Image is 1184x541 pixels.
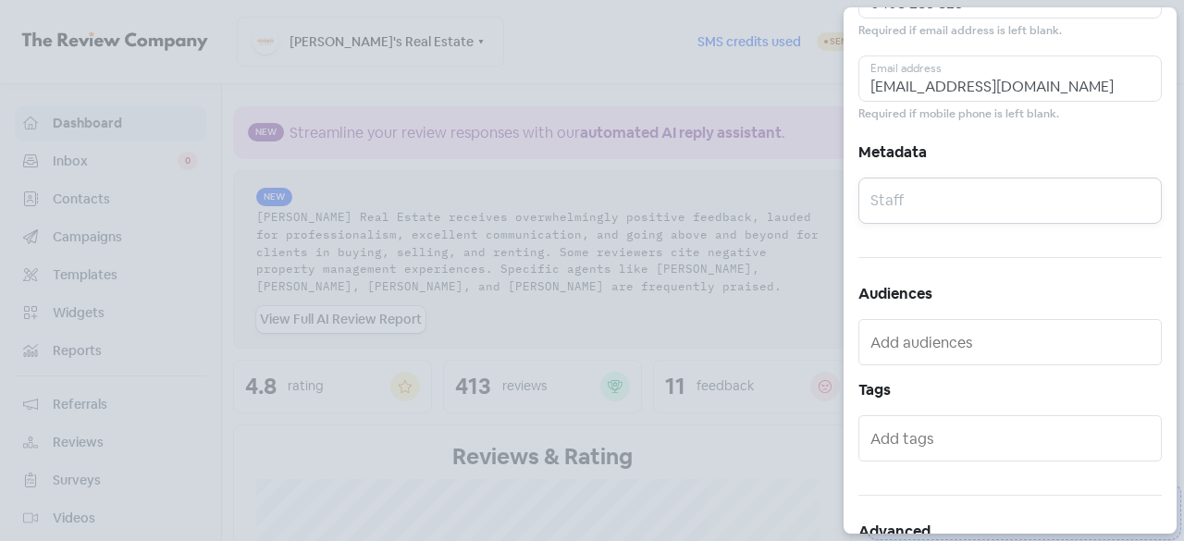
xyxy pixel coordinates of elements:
[870,327,1153,357] input: Add audiences
[870,424,1153,453] input: Add tags
[858,376,1162,404] h5: Tags
[858,22,1062,40] small: Required if email address is left blank.
[858,280,1162,308] h5: Audiences
[858,105,1059,123] small: Required if mobile phone is left blank.
[858,139,1162,166] h5: Metadata
[858,55,1162,102] input: Email address
[858,178,1162,224] input: Staff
